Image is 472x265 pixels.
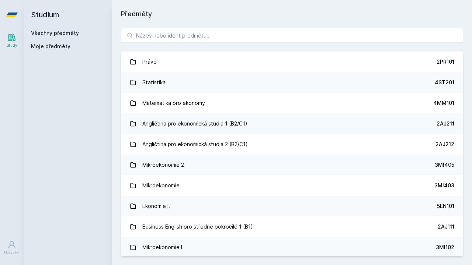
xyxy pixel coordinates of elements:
div: 3MI403 [434,182,454,189]
a: Uživatel [1,237,22,259]
div: Právo [142,54,157,69]
div: Angličtina pro ekonomická studia 2 (B2/C1) [142,137,248,152]
div: 2AJ211 [437,120,454,127]
a: Ekonomie I. 5EN101 [121,196,463,216]
h1: Předměty [121,9,463,19]
div: Ekonomie I. [142,199,170,213]
a: Statistika 4ST201 [121,72,463,93]
a: Mikroekonomie 3MI403 [121,175,463,196]
div: 4ST201 [435,79,454,86]
a: Study [1,29,22,52]
div: 4MM101 [433,99,454,107]
a: Všechny předměty [31,30,79,36]
a: Angličtina pro ekonomická studia 1 (B2/C1) 2AJ211 [121,113,463,134]
div: 2AJ111 [438,223,454,230]
div: Mikroekonomie 2 [142,158,184,172]
input: Název nebo ident předmětu… [121,28,463,43]
a: Business English pro středně pokročilé 1 (B1) 2AJ111 [121,216,463,237]
a: Matematika pro ekonomy 4MM101 [121,93,463,113]
div: Angličtina pro ekonomická studia 1 (B2/C1) [142,116,247,131]
div: Study [7,43,17,48]
div: Matematika pro ekonomy [142,96,205,110]
a: Právo 2PR101 [121,52,463,72]
div: 5EN101 [437,202,454,210]
div: 3MI102 [436,244,454,251]
div: 3MI405 [435,161,454,169]
div: Business English pro středně pokročilé 1 (B1) [142,219,253,234]
div: Mikroekonomie [142,178,180,193]
a: Mikroekonomie I 3MI102 [121,237,463,258]
div: Mikroekonomie I [142,240,182,255]
span: Moje předměty [31,43,70,50]
a: Mikroekonomie 2 3MI405 [121,155,463,175]
div: Uživatel [4,250,20,255]
div: 2AJ212 [435,141,454,148]
a: Angličtina pro ekonomická studia 2 (B2/C1) 2AJ212 [121,134,463,155]
div: 2PR101 [437,58,454,66]
div: Statistika [142,75,166,90]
